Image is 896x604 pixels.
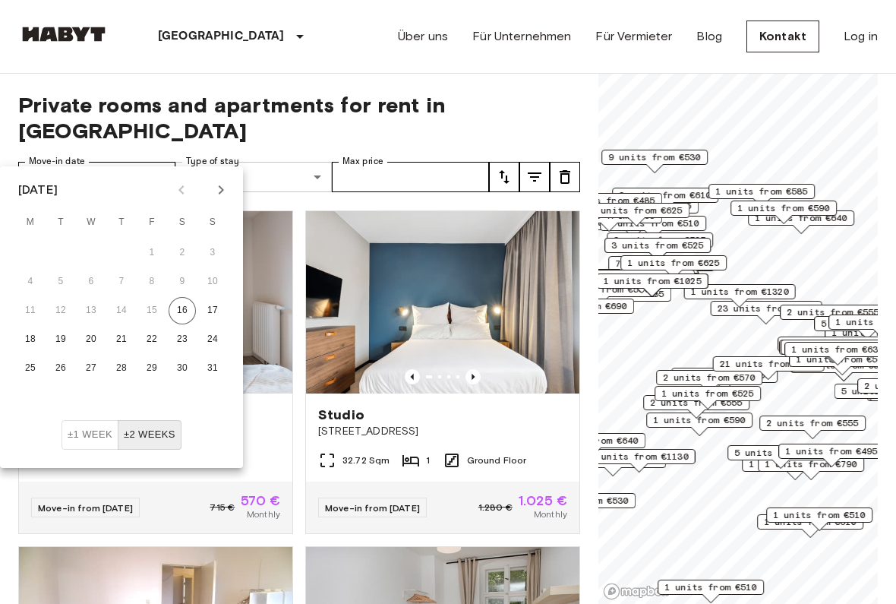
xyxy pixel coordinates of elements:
[759,416,866,439] div: Map marker
[734,446,827,460] span: 5 units from €590
[711,301,822,324] div: Map marker
[781,340,887,363] div: Map marker
[653,413,746,427] span: 1 units from €590
[757,514,863,538] div: Map marker
[169,326,196,353] button: 23
[556,193,662,217] div: Map marker
[643,395,749,419] div: Map marker
[650,396,743,410] span: 2 units from €555
[780,305,886,328] div: Map marker
[199,355,226,382] button: 31
[199,326,226,353] button: 24
[18,92,580,144] span: Private rooms and apartments for rent in [GEOGRAPHIC_DATA]
[590,204,683,217] span: 1 units from €625
[601,150,708,173] div: Map marker
[737,201,830,215] span: 1 units from €590
[199,207,226,238] span: Sunday
[405,369,420,384] button: Previous image
[730,201,837,224] div: Map marker
[663,371,756,384] span: 2 units from €570
[608,150,701,164] span: 9 units from €530
[778,444,885,467] div: Map marker
[619,188,711,202] span: 2 units from €610
[664,580,757,594] span: 1 units from €510
[583,203,689,226] div: Map marker
[764,515,857,529] span: 1 units from €610
[77,355,105,382] button: 27
[17,326,44,353] button: 18
[607,217,699,230] span: 2 units from €510
[62,420,181,450] div: Move In Flexibility
[342,155,383,168] label: Max price
[684,284,796,308] div: Map marker
[671,368,778,391] div: Map marker
[17,355,44,382] button: 25
[715,185,808,198] span: 1 units from €585
[727,445,834,469] div: Map marker
[612,188,718,211] div: Map marker
[18,181,58,199] div: [DATE]
[755,211,847,225] span: 1 units from €640
[47,326,74,353] button: 19
[118,420,181,450] button: ±2 weeks
[47,207,74,238] span: Tuesday
[778,337,884,360] div: Map marker
[398,27,448,46] a: Über uns
[785,444,878,458] span: 1 units from €495
[627,256,720,270] span: 1 units from €625
[534,508,567,521] span: Monthly
[603,583,670,600] a: Mapbox logo
[661,387,754,400] span: 1 units from €525
[426,454,430,467] span: 1
[478,501,513,514] span: 1.280 €
[607,232,713,256] div: Map marker
[773,508,866,522] span: 1 units from €510
[77,207,105,238] span: Wednesday
[169,207,196,238] span: Saturday
[678,368,771,382] span: 4 units from €605
[779,340,885,363] div: Map marker
[169,355,196,382] button: 30
[718,302,816,315] span: 23 units from €530
[318,424,567,439] span: [STREET_ADDRESS]
[247,508,280,521] span: Monthly
[47,355,74,382] button: 26
[591,450,689,463] span: 1 units from €1130
[655,386,761,410] div: Map marker
[615,257,708,270] span: 7 units from €585
[306,211,579,394] img: Marketing picture of unit DE-01-481-006-01
[138,355,166,382] button: 29
[519,162,550,192] button: tune
[108,326,135,353] button: 21
[169,297,196,324] button: 16
[787,340,880,354] span: 1 units from €640
[17,207,44,238] span: Monday
[620,255,727,279] div: Map marker
[563,194,655,207] span: 1 units from €485
[108,355,135,382] button: 28
[536,494,629,508] span: 3 units from €530
[787,305,879,319] span: 2 units from €555
[472,27,571,46] a: Für Unternehmen
[608,256,715,280] div: Map marker
[138,326,166,353] button: 22
[791,343,884,356] span: 1 units from €630
[108,207,135,238] span: Thursday
[18,27,109,42] img: Habyt
[77,326,105,353] button: 20
[489,162,519,192] button: tune
[696,27,722,46] a: Blog
[646,413,752,436] div: Map marker
[597,274,708,297] div: Map marker
[766,508,872,531] div: Map marker
[746,21,819,52] a: Kontakt
[318,406,364,424] span: Studio
[546,434,639,447] span: 1 units from €640
[658,580,764,603] div: Map marker
[720,357,818,371] span: 21 units from €575
[158,27,285,46] p: [GEOGRAPHIC_DATA]
[186,155,239,168] label: Type of stay
[584,449,696,473] div: Map marker
[708,184,815,207] div: Map marker
[38,502,133,514] span: Move-in from [DATE]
